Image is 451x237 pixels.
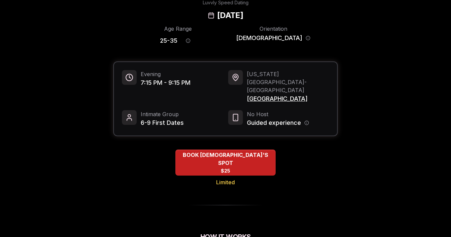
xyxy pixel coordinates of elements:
span: Evening [141,70,190,78]
span: [DEMOGRAPHIC_DATA] [236,33,302,43]
button: BOOK QUEER WOMEN'S SPOT - Limited [175,150,276,176]
button: Orientation information [306,36,310,40]
div: Age Range [141,25,215,33]
div: Orientation [236,25,310,33]
span: [US_STATE][GEOGRAPHIC_DATA] - [GEOGRAPHIC_DATA] [247,70,329,94]
button: Host information [304,121,309,125]
span: Limited [216,178,235,186]
span: Intimate Group [141,110,184,118]
span: 7:15 PM - 9:15 PM [141,78,190,87]
span: 25 - 35 [160,36,177,45]
span: $25 [221,168,230,174]
span: BOOK [DEMOGRAPHIC_DATA]'S SPOT [175,151,276,167]
span: No Host [247,110,309,118]
span: Guided experience [247,118,301,128]
span: [GEOGRAPHIC_DATA] [247,94,329,103]
span: 6-9 First Dates [141,118,184,128]
h2: [DATE] [217,10,243,21]
button: Age range information [181,33,195,48]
